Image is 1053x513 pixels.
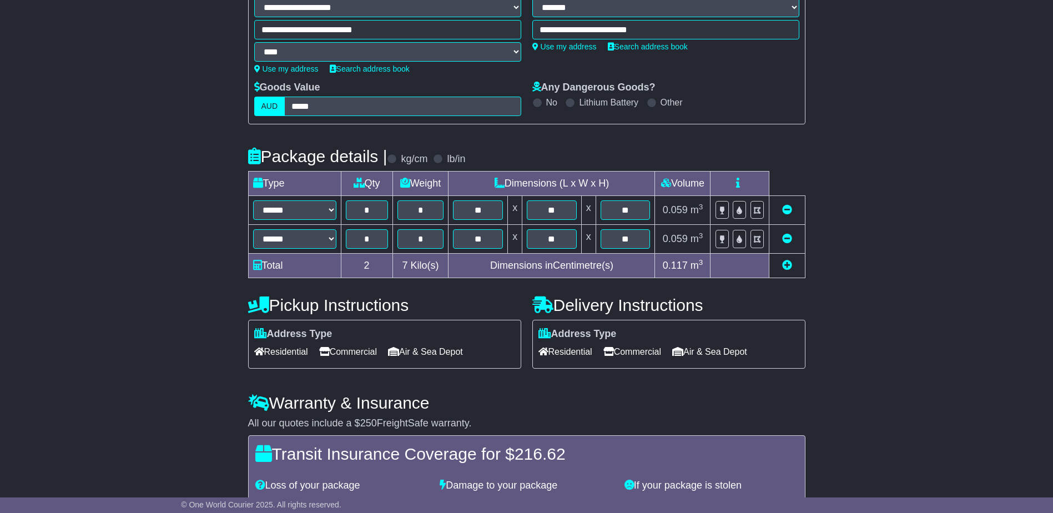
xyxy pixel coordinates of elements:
[532,42,597,51] a: Use my address
[254,343,308,360] span: Residential
[655,172,711,196] td: Volume
[538,343,592,360] span: Residential
[603,343,661,360] span: Commercial
[248,418,805,430] div: All our quotes include a $ FreightSafe warranty.
[672,343,747,360] span: Air & Sea Depot
[254,82,320,94] label: Goods Value
[341,254,392,278] td: 2
[447,153,465,165] label: lb/in
[691,233,703,244] span: m
[581,196,596,225] td: x
[449,254,655,278] td: Dimensions in Centimetre(s)
[515,445,566,463] span: 216.62
[532,296,805,314] h4: Delivery Instructions
[449,172,655,196] td: Dimensions (L x W x H)
[699,258,703,266] sup: 3
[538,328,617,340] label: Address Type
[782,233,792,244] a: Remove this item
[401,153,427,165] label: kg/cm
[254,97,285,116] label: AUD
[392,254,449,278] td: Kilo(s)
[255,445,798,463] h4: Transit Insurance Coverage for $
[181,500,341,509] span: © One World Courier 2025. All rights reserved.
[782,260,792,271] a: Add new item
[532,82,656,94] label: Any Dangerous Goods?
[619,480,804,492] div: If your package is stolen
[581,225,596,254] td: x
[699,203,703,211] sup: 3
[248,394,805,412] h4: Warranty & Insurance
[699,232,703,240] sup: 3
[691,204,703,215] span: m
[663,233,688,244] span: 0.059
[248,296,521,314] h4: Pickup Instructions
[782,204,792,215] a: Remove this item
[546,97,557,108] label: No
[434,480,619,492] div: Damage to your package
[248,172,341,196] td: Type
[663,260,688,271] span: 0.117
[663,204,688,215] span: 0.059
[250,480,435,492] div: Loss of your package
[402,260,407,271] span: 7
[661,97,683,108] label: Other
[360,418,377,429] span: 250
[248,147,387,165] h4: Package details |
[579,97,638,108] label: Lithium Battery
[254,64,319,73] a: Use my address
[691,260,703,271] span: m
[254,328,332,340] label: Address Type
[608,42,688,51] a: Search address book
[341,172,392,196] td: Qty
[508,196,522,225] td: x
[319,343,377,360] span: Commercial
[508,225,522,254] td: x
[392,172,449,196] td: Weight
[248,254,341,278] td: Total
[330,64,410,73] a: Search address book
[388,343,463,360] span: Air & Sea Depot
